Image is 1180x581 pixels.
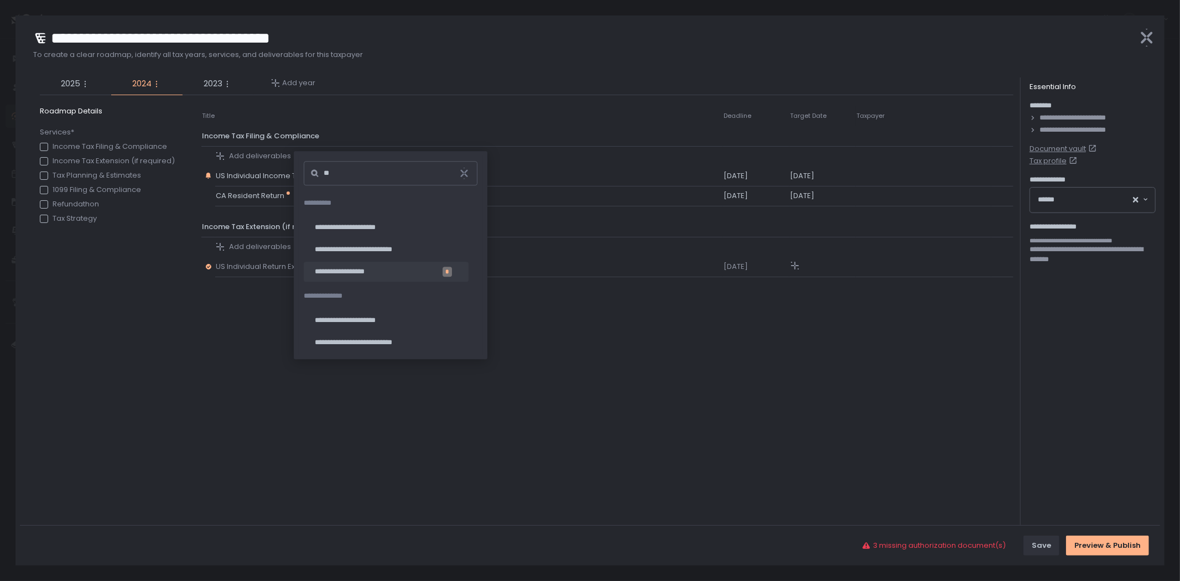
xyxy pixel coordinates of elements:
th: Title [201,106,215,126]
span: 2023 [204,77,222,90]
span: [DATE] [790,190,814,201]
div: Preview & Publish [1074,541,1141,551]
button: Add year [271,78,315,88]
th: Deadline [723,106,789,126]
th: Taxpayer [856,106,991,126]
span: 2024 [132,77,152,90]
button: Preview & Publish [1066,536,1149,556]
span: CA Resident Return [216,191,289,201]
span: 3 missing authorization document(s) [873,541,1006,551]
div: Search for option [1030,188,1155,212]
span: Services* [40,127,74,137]
input: Search for option [1059,194,1131,205]
span: Roadmap Details [40,106,179,116]
button: Save [1023,536,1059,556]
span: US Individual Income Tax Return [216,171,334,181]
span: Income Tax Extension (if required) [202,221,326,232]
span: Add deliverables [229,151,291,161]
a: Document vault [1030,144,1156,154]
button: Clear Selected [1133,197,1139,203]
div: [DATE] [724,262,789,272]
a: Tax profile [1030,156,1156,166]
span: To create a clear roadmap, identify all tax years, services, and deliverables for this taxpayer [33,50,1129,60]
span: US Individual Return Extension [216,262,326,272]
div: [DATE] [724,191,789,201]
span: Income Tax Filing & Compliance [202,131,319,141]
span: Add deliverables [229,242,291,252]
div: [DATE] [724,171,789,181]
th: Target Date [789,106,856,126]
div: Essential Info [1030,82,1156,92]
span: 2025 [61,77,80,90]
div: Save [1032,541,1051,551]
span: [DATE] [790,170,814,181]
